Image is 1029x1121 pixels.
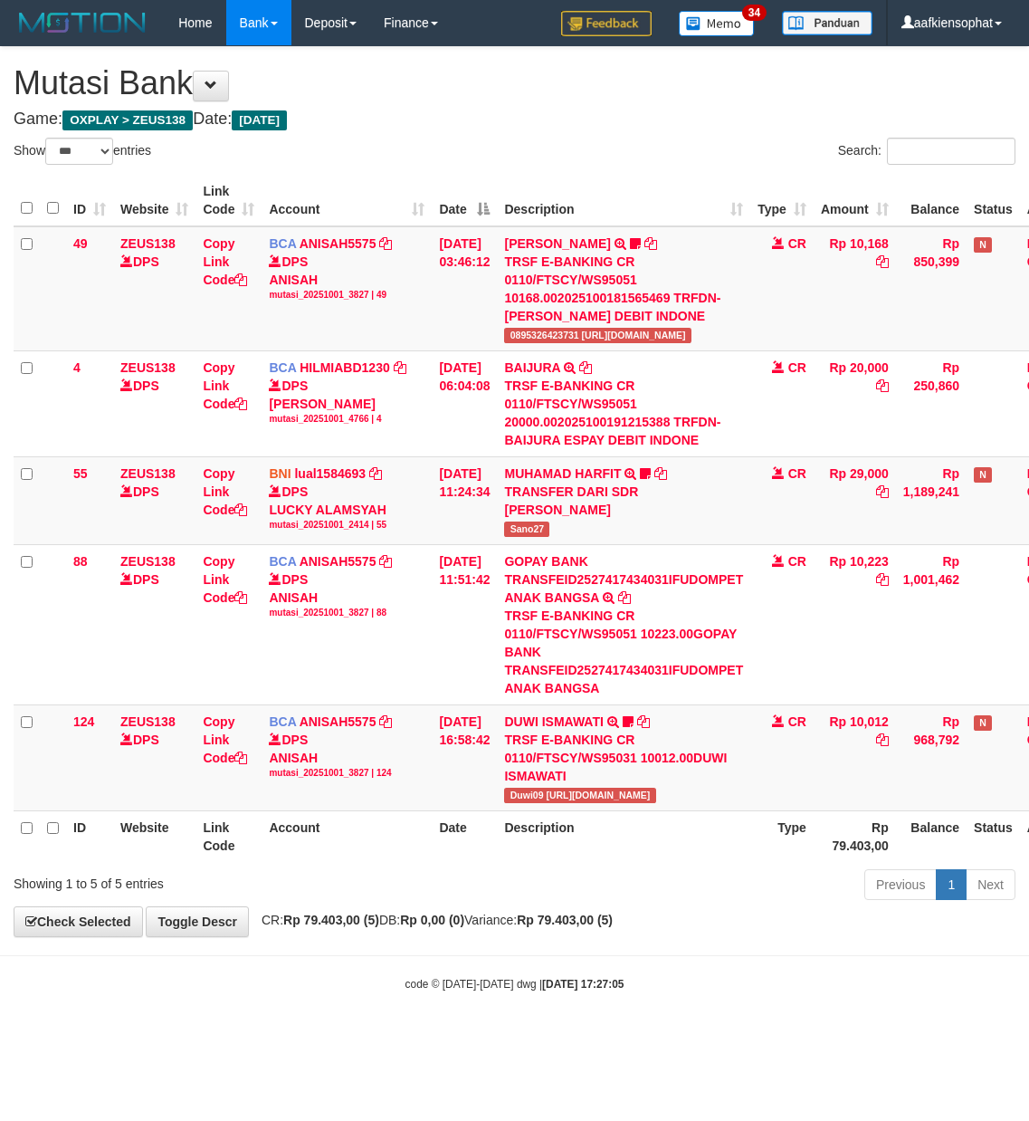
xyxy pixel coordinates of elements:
[120,360,176,375] a: ZEUS138
[876,733,889,747] a: Copy Rp 10,012 to clipboard
[814,704,896,810] td: Rp 10,012
[269,483,424,532] div: DPS LUCKY ALAMSYAH
[269,731,424,780] div: DPS ANISAH
[497,175,750,226] th: Description: activate to sort column ascending
[742,5,767,21] span: 34
[14,9,151,36] img: MOTION_logo.png
[788,466,806,481] span: CR
[504,253,743,325] div: TRSF E-BANKING CR 0110/FTSCY/WS95051 10168.002025100181565469 TRFDN-[PERSON_NAME] DEBIT INDONE
[974,467,992,483] span: Has Note
[750,810,814,862] th: Type
[896,704,967,810] td: Rp 968,792
[203,360,247,411] a: Copy Link Code
[45,138,113,165] select: Showentries
[269,570,424,619] div: DPS ANISAH
[14,906,143,937] a: Check Selected
[203,236,247,287] a: Copy Link Code
[283,913,379,927] strong: Rp 79.403,00 (5)
[66,810,113,862] th: ID
[967,175,1020,226] th: Status
[14,65,1015,101] h1: Mutasi Bank
[73,236,88,251] span: 49
[113,704,195,810] td: DPS
[814,175,896,226] th: Amount: activate to sort column ascending
[542,978,624,991] strong: [DATE] 17:27:05
[504,607,743,697] div: TRSF E-BANKING CR 0110/FTSCY/WS95051 10223.00GOPAY BANK TRANSFEID2527417434031IFUDOMPET ANAK BANGSA
[654,466,667,481] a: Copy MUHAMAD HARFIT to clipboard
[637,714,650,729] a: Copy DUWI ISMAWATI to clipboard
[876,484,889,499] a: Copy Rp 29,000 to clipboard
[497,810,750,862] th: Description
[262,810,432,862] th: Account
[896,456,967,544] td: Rp 1,189,241
[113,350,195,456] td: DPS
[561,11,652,36] img: Feedback.jpg
[300,360,390,375] a: HILMIABD1230
[788,554,806,569] span: CR
[788,360,806,375] span: CR
[195,810,262,862] th: Link Code
[896,810,967,862] th: Balance
[814,350,896,456] td: Rp 20,000
[203,466,247,517] a: Copy Link Code
[679,11,755,36] img: Button%20Memo.svg
[113,544,195,704] td: DPS
[814,226,896,351] td: Rp 10,168
[504,377,743,449] div: TRSF E-BANKING CR 0110/FTSCY/WS95051 20000.002025100191215388 TRFDN-BAIJURA ESPAY DEBIT INDONE
[14,138,151,165] label: Show entries
[432,704,497,810] td: [DATE] 16:58:42
[195,175,262,226] th: Link Code: activate to sort column ascending
[974,715,992,731] span: Has Note
[113,810,195,862] th: Website
[517,913,613,927] strong: Rp 79.403,00 (5)
[504,731,743,785] div: TRSF E-BANKING CR 0110/FTSCY/WS95031 10012.00DUWI ISMAWATI
[269,519,424,532] div: mutasi_20251001_2414 | 55
[120,554,176,569] a: ZEUS138
[896,350,967,456] td: Rp 250,860
[379,236,392,251] a: Copy ANISAH5575 to clipboard
[432,226,497,351] td: [DATE] 03:46:12
[269,360,296,375] span: BCA
[504,328,691,343] span: 0895326423731 [URL][DOMAIN_NAME]
[864,869,937,900] a: Previous
[73,714,94,729] span: 124
[203,554,247,605] a: Copy Link Code
[579,360,592,375] a: Copy BAIJURA to clipboard
[896,226,967,351] td: Rp 850,399
[504,714,603,729] a: DUWI ISMAWATI
[300,236,376,251] a: ANISAH5575
[14,867,415,893] div: Showing 1 to 5 of 5 entries
[62,110,193,130] span: OXPLAY > ZEUS138
[644,236,657,251] a: Copy INA PAUJANAH to clipboard
[974,237,992,253] span: Has Note
[896,175,967,226] th: Balance
[504,466,621,481] a: MUHAMAD HARFIT
[269,767,424,780] div: mutasi_20251001_3827 | 124
[113,456,195,544] td: DPS
[814,810,896,862] th: Rp 79.403,00
[504,360,560,375] a: BAIJURA
[504,236,610,251] a: [PERSON_NAME]
[113,226,195,351] td: DPS
[814,544,896,704] td: Rp 10,223
[788,714,806,729] span: CR
[269,714,296,729] span: BCA
[269,236,296,251] span: BCA
[66,175,113,226] th: ID: activate to sort column ascending
[887,138,1015,165] input: Search:
[300,714,376,729] a: ANISAH5575
[232,110,287,130] span: [DATE]
[379,714,392,729] a: Copy ANISAH5575 to clipboard
[146,906,249,937] a: Toggle Descr
[405,978,624,991] small: code © [DATE]-[DATE] dwg |
[432,175,497,226] th: Date: activate to sort column descending
[252,913,613,927] span: CR: DB: Variance:
[782,11,872,35] img: panduan.png
[504,483,743,519] div: TRANSFER DARI SDR [PERSON_NAME]
[120,466,176,481] a: ZEUS138
[788,236,806,251] span: CR
[876,378,889,393] a: Copy Rp 20,000 to clipboard
[262,175,432,226] th: Account: activate to sort column ascending
[504,554,743,605] a: GOPAY BANK TRANSFEID2527417434031IFUDOMPET ANAK BANGSA
[379,554,392,569] a: Copy ANISAH5575 to clipboard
